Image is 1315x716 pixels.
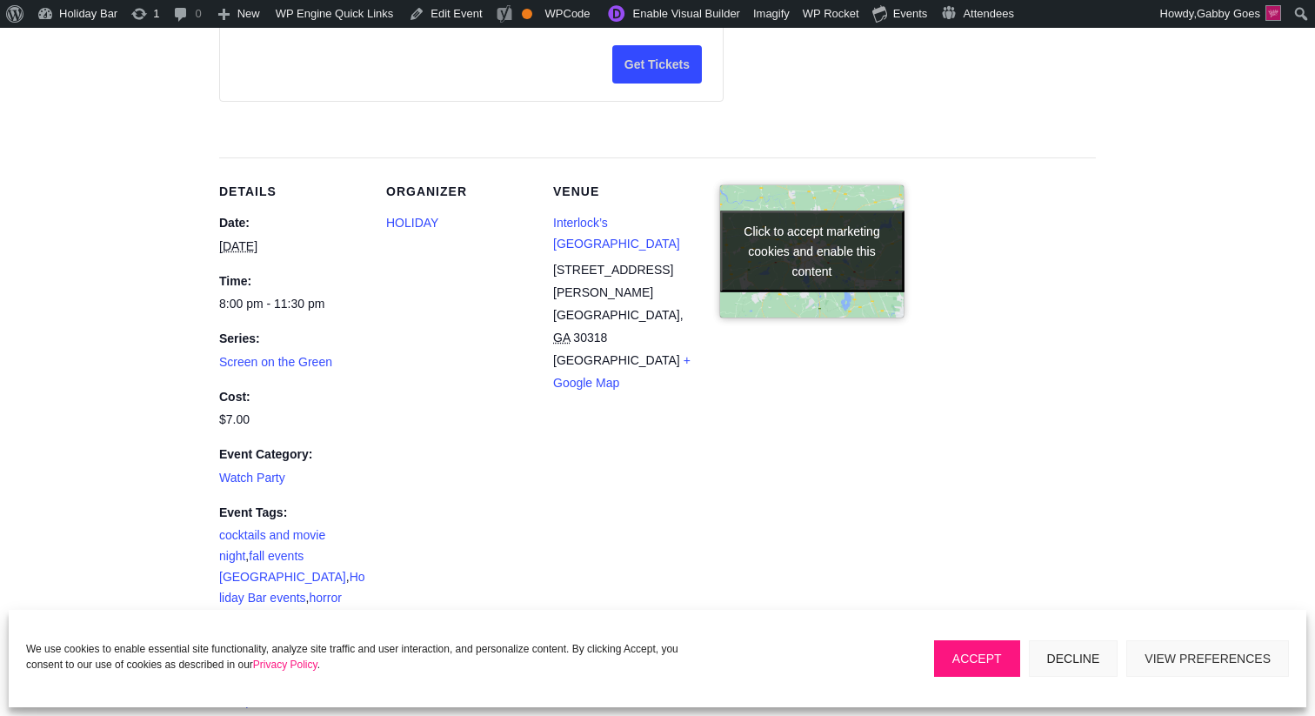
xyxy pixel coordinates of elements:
[1126,640,1289,677] button: View preferences
[219,591,342,646] a: horror classics under the stars
[553,185,699,206] h2: Venue
[573,331,607,345] span: 30318
[219,549,346,584] a: fall events [GEOGRAPHIC_DATA]
[219,355,332,369] a: Screen on the Green
[720,211,904,292] button: Click to accept marketing cookies and enable this content
[219,445,365,465] dt: Event Category:
[553,308,680,322] span: [GEOGRAPHIC_DATA]
[934,640,1020,677] button: Accept
[553,263,673,299] span: [STREET_ADDRESS][PERSON_NAME]
[522,9,532,19] div: OK
[219,271,365,291] dt: Time:
[553,331,570,345] abbr: Georgia
[680,308,684,322] span: ,
[219,329,365,349] dt: Series:
[219,239,257,253] abbr: 2025-10-16
[219,185,365,206] h2: Details
[386,216,438,230] a: HOLIDAY
[553,353,691,390] a: + Google Map
[219,503,365,523] dt: Event Tags:
[219,410,365,431] dd: $7.00
[386,185,532,206] h2: Organizer
[219,387,365,407] dt: Cost:
[1029,640,1118,677] button: Decline
[219,570,365,605] a: Holiday Bar events
[219,294,365,315] div: 2025-10-16
[1197,7,1260,20] span: Gabby Goes
[219,471,285,485] a: Watch Party
[612,45,702,84] button: Get Tickets
[253,659,317,671] a: Privacy Policy
[553,353,680,367] span: [GEOGRAPHIC_DATA]
[219,213,365,233] dt: Date:
[26,641,693,673] p: We use cookies to enable essential site functionality, analyze site traffic and user interaction,...
[553,216,680,251] a: Interlock’s [GEOGRAPHIC_DATA]
[219,528,325,563] a: cocktails and movie night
